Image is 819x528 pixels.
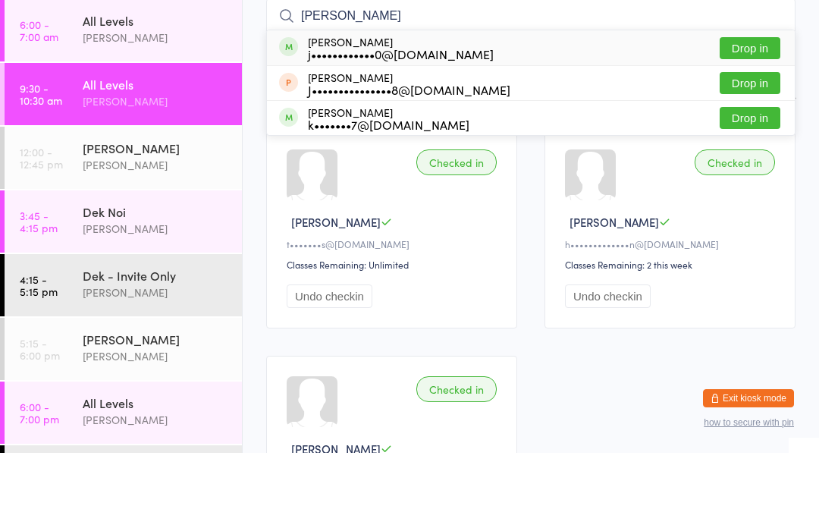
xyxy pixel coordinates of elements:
time: 5:15 - 6:00 pm [20,412,60,436]
button: Undo checkin [287,360,372,383]
time: 3:45 - 4:15 pm [20,284,58,309]
a: 6:00 -7:00 pmAll Levels[PERSON_NAME] [5,457,242,519]
time: 12:00 - 12:45 pm [20,221,63,245]
button: Exit kiosk mode [703,464,794,482]
div: [PERSON_NAME] [308,111,494,135]
div: Events for [20,17,94,42]
div: [PERSON_NAME] [83,406,229,423]
button: Drop in [720,112,780,134]
div: Dek - Invite Only [83,342,229,359]
button: Drop in [720,182,780,204]
a: 5:15 -6:00 pm[PERSON_NAME][PERSON_NAME] [5,393,242,455]
time: 9:30 - 10:30 am [20,157,62,181]
div: Any location [109,42,184,58]
div: h•••••••••••••n@[DOMAIN_NAME] [565,313,780,325]
div: [PERSON_NAME] [83,231,229,249]
div: J•••••••••••••••8@[DOMAIN_NAME] [308,159,510,171]
a: 12:00 -12:45 pm[PERSON_NAME][PERSON_NAME] [5,202,242,264]
div: j••••••••••••0@[DOMAIN_NAME] [308,123,494,135]
input: Search [266,74,795,108]
div: [PERSON_NAME] [83,168,229,185]
time: 6:00 - 7:00 pm [20,476,59,500]
a: 6:00 -7:00 amAll Levels[PERSON_NAME] [5,74,242,137]
a: 3:45 -4:15 pmDek Noi[PERSON_NAME] [5,266,242,328]
span: [PERSON_NAME] [570,289,659,305]
time: 6:00 - 7:00 am [20,93,58,118]
span: Ground Floor [266,22,772,37]
div: [PERSON_NAME] [83,486,229,504]
div: [PERSON_NAME] [308,146,510,171]
div: Checked in [416,451,497,477]
div: Checked in [695,225,775,250]
div: k•••••••7@[DOMAIN_NAME] [308,193,469,206]
div: t•••••••s@[DOMAIN_NAME] [287,313,501,325]
div: [PERSON_NAME] [308,181,469,206]
div: [PERSON_NAME] [83,423,229,440]
div: [PERSON_NAME] [83,295,229,313]
div: Classes Remaining: Unlimited [287,333,501,346]
div: [PERSON_NAME] [83,215,229,231]
span: [PERSON_NAME] [291,289,381,305]
div: At [109,17,184,42]
div: Checked in [416,225,497,250]
div: Classes Remaining: 2 this week [565,333,780,346]
a: 9:30 -10:30 amAll Levels[PERSON_NAME] [5,138,242,200]
span: [PERSON_NAME] [266,7,772,22]
div: All Levels [83,151,229,168]
button: Drop in [720,147,780,169]
span: Adults Muay Thai [266,37,795,52]
div: [PERSON_NAME] [83,104,229,121]
a: [DATE] [20,42,57,58]
div: Dek Noi [83,278,229,295]
button: Undo checkin [565,360,651,383]
button: how to secure with pin [704,492,794,503]
time: 4:15 - 5:15 pm [20,348,58,372]
div: [PERSON_NAME] [83,359,229,376]
div: All Levels [83,470,229,486]
div: All Levels [83,87,229,104]
a: 4:15 -5:15 pmDek - Invite Only[PERSON_NAME] [5,329,242,391]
